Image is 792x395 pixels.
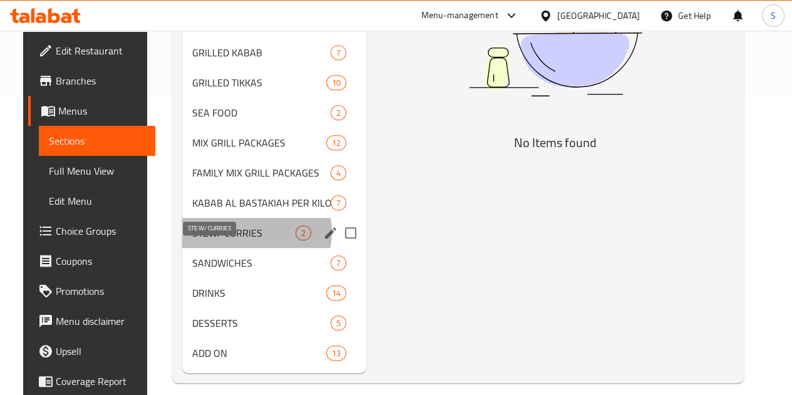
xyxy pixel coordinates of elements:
span: 2 [331,107,346,119]
span: MIX GRILL PACKAGES [192,135,326,150]
div: [GEOGRAPHIC_DATA] [557,9,640,23]
span: KABAB AL BASTAKIAH PER KILO [192,195,331,210]
div: items [326,346,346,361]
div: GRILLED KABAB7 [182,38,366,68]
span: Edit Menu [49,193,145,208]
span: Coupons [56,254,145,269]
div: SANDWICHES7 [182,248,366,278]
a: Sections [39,126,155,156]
div: items [326,135,346,150]
div: ADD ON13 [182,338,366,368]
span: ADD ON [192,346,326,361]
div: DESSERTS5 [182,308,366,338]
span: GRILLED TIKKAS [192,75,326,90]
div: items [331,195,346,210]
div: SEA FOOD2 [182,98,366,128]
span: Promotions [56,284,145,299]
span: 12 [327,137,346,149]
div: KABAB AL BASTAKIAH PER KILO7 [182,188,366,218]
button: edit [321,223,340,242]
span: 10 [327,77,346,89]
div: items [326,285,346,300]
span: DRINKS [192,285,326,300]
div: GRILLED TIKKAS10 [182,68,366,98]
span: 4 [331,167,346,179]
span: Sections [49,133,145,148]
a: Edit Menu [39,186,155,216]
div: Menu-management [421,8,498,23]
div: DRINKS14 [182,278,366,308]
div: FAMILY MIX GRILL PACKAGES4 [182,158,366,188]
span: SANDWICHES [192,255,331,270]
a: Full Menu View [39,156,155,186]
div: items [331,255,346,270]
span: 14 [327,287,346,299]
a: Choice Groups [28,216,155,246]
h5: No Items found [399,133,712,153]
a: Edit Restaurant [28,36,155,66]
span: Upsell [56,344,145,359]
a: Branches [28,66,155,96]
span: 13 [327,347,346,359]
span: Coverage Report [56,374,145,389]
span: Full Menu View [49,163,145,178]
span: 2 [296,227,311,239]
span: Choice Groups [56,223,145,239]
span: DESSERTS [192,315,331,331]
div: items [331,315,346,331]
span: Edit Restaurant [56,43,145,58]
a: Promotions [28,276,155,306]
div: items [326,75,346,90]
a: Menu disclaimer [28,306,155,336]
div: items [296,225,311,240]
span: S [771,9,776,23]
div: STEW/ CURRIES2edit [182,218,366,248]
span: FAMILY MIX GRILL PACKAGES [192,165,331,180]
span: SEA FOOD [192,105,331,120]
span: 7 [331,257,346,269]
div: items [331,165,346,180]
a: Coupons [28,246,155,276]
span: GRILLED KABAB [192,45,331,60]
div: MIX GRILL PACKAGES12 [182,128,366,158]
span: Menus [58,103,145,118]
span: 7 [331,47,346,59]
div: items [331,45,346,60]
div: items [331,105,346,120]
a: Menus [28,96,155,126]
a: Upsell [28,336,155,366]
span: 5 [331,317,346,329]
span: Menu disclaimer [56,314,145,329]
span: Branches [56,73,145,88]
span: 7 [331,197,346,209]
span: STEW/ CURRIES [192,225,296,240]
